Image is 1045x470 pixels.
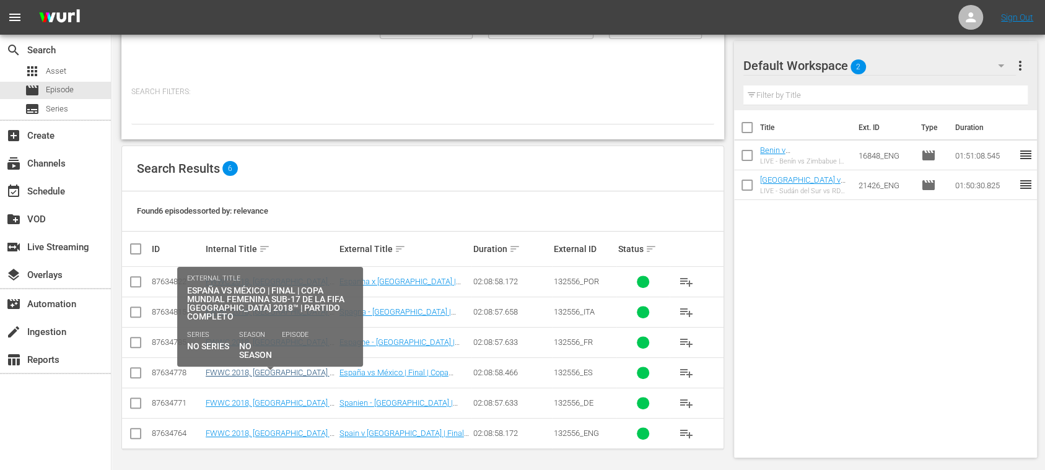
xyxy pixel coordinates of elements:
span: 132556_FR [554,337,593,347]
span: Episode [921,178,936,193]
div: 87634771 [152,398,202,407]
a: Espanha x [GEOGRAPHIC_DATA] | Final | Copa do Mundo Feminina Sub-17 da FIFA [GEOGRAPHIC_DATA] 201... [339,277,469,314]
span: VOD [6,212,21,227]
div: LIVE - Benín vs Zimbabue | Eliminatorias CAF Mundial de la FIFA 26™ [760,157,849,165]
span: playlist_add [679,365,694,380]
a: Sign Out [1001,12,1033,22]
button: playlist_add [671,358,701,388]
a: FWWC 2018, [GEOGRAPHIC_DATA] v [GEOGRAPHIC_DATA], Final - FMR (FR) [206,337,334,365]
td: 21426_ENG [854,170,916,200]
div: 02:08:58.172 [473,277,550,286]
span: Live Streaming [6,240,21,255]
a: Spagna - [GEOGRAPHIC_DATA] | Finale | Coppa del mondo femminile FIFA Under 17 Uruguay 2018™ | Mat... [339,307,465,344]
button: playlist_add [671,328,701,357]
a: [GEOGRAPHIC_DATA] v [GEOGRAPHIC_DATA] DR | FIFA World Cup 26™ CAF Qualifiers (ES) [760,175,848,212]
td: 01:51:08.545 [950,141,1018,170]
th: Ext. ID [851,110,913,145]
span: Search Results [137,161,220,176]
span: Episode [25,83,40,98]
span: 132556_ENG [554,429,599,438]
div: External ID [554,244,614,254]
span: Asset [25,64,40,79]
span: Reports [6,352,21,367]
th: Type [914,110,948,145]
span: Schedule [6,184,21,199]
span: Overlays [6,268,21,282]
button: more_vert [1013,51,1028,81]
span: playlist_add [679,335,694,350]
span: playlist_add [679,396,694,411]
div: 87634764 [152,429,202,438]
span: Ingestion [6,324,21,339]
div: ID [152,244,202,254]
div: 87634815 [152,307,202,316]
span: sort [395,243,406,255]
span: playlist_add [679,274,694,289]
th: Title [760,110,852,145]
td: 01:50:30.825 [950,170,1018,200]
span: playlist_add [679,305,694,320]
span: sort [509,243,520,255]
span: 132556_POR [554,277,599,286]
div: 02:08:57.658 [473,307,550,316]
span: menu [7,10,22,25]
th: Duration [948,110,1022,145]
span: playlist_add [679,426,694,441]
div: Default Workspace [743,48,1017,83]
div: Status [618,242,668,256]
span: sort [645,243,657,255]
button: playlist_add [671,297,701,327]
span: Episode [46,84,74,96]
div: 02:08:57.633 [473,337,550,347]
a: Spain v [GEOGRAPHIC_DATA] | Final | FIFA U-17 Women's World Cup [GEOGRAPHIC_DATA] 2018™ | Full Ma... [339,429,469,466]
p: Search Filters: [131,87,714,97]
div: Internal Title [206,242,336,256]
span: Found 6 episodes sorted by: relevance [137,206,268,215]
a: FWWC 2018, [GEOGRAPHIC_DATA] v [GEOGRAPHIC_DATA], Final - FMR (ES) [206,368,334,396]
span: 132556_ES [554,368,593,377]
span: 132556_DE [554,398,593,407]
span: Create [6,128,21,143]
span: 132556_ITA [554,307,595,316]
a: FWWC 2018, [GEOGRAPHIC_DATA] v [GEOGRAPHIC_DATA], Final - FMR (IT) [206,307,334,335]
button: playlist_add [671,267,701,297]
a: España vs México | Final | Copa Mundial Femenina Sub-17 de la FIFA [GEOGRAPHIC_DATA] 2018™ | Part... [339,368,469,405]
div: LIVE - Sudán del Sur vs RD Congo | Eliminatorias CAF Mundial de la FIFA 26™ [760,187,849,195]
button: playlist_add [671,419,701,448]
a: FWWC 2018, [GEOGRAPHIC_DATA] v [GEOGRAPHIC_DATA], Final - FMR (DE) [206,398,334,426]
img: ans4CAIJ8jUAAAAAAAAAAAAAAAAAAAAAAAAgQb4GAAAAAAAAAAAAAAAAAAAAAAAAJMjXAAAAAAAAAAAAAAAAAAAAAAAAgAT5G... [30,3,89,32]
span: Asset [46,65,66,77]
span: 2 [850,54,866,80]
a: FWWC 2018, [GEOGRAPHIC_DATA] v [GEOGRAPHIC_DATA], Final - FMR (EN) [206,429,334,456]
button: playlist_add [671,388,701,418]
span: Series [46,103,68,115]
span: Automation [6,297,21,311]
span: 6 [222,161,238,176]
span: Channels [6,156,21,171]
span: more_vert [1013,58,1028,73]
span: Series [25,102,40,116]
div: 02:08:57.633 [473,398,550,407]
div: 02:08:58.172 [473,429,550,438]
a: Benin v [GEOGRAPHIC_DATA] | FIFA World Cup 26™ CAF Qualifiers (ES) [760,146,844,183]
a: Espagne - [GEOGRAPHIC_DATA] | Finale | Coupe du Monde Féminine U-17 de la FIFA, [GEOGRAPHIC_DATA]... [339,337,470,375]
span: Episode [921,148,936,163]
div: 87634785 [152,337,202,347]
div: Duration [473,242,550,256]
div: 02:08:58.466 [473,368,550,377]
div: External Title [339,242,470,256]
a: FWWC 2018, [GEOGRAPHIC_DATA] v [GEOGRAPHIC_DATA], Final - FMR (PT) [206,277,334,305]
span: reorder [1018,147,1033,162]
div: 87634778 [152,368,202,377]
span: Search [6,43,21,58]
div: 87634822 [152,277,202,286]
span: reorder [1018,177,1033,192]
a: Spanien - [GEOGRAPHIC_DATA] | Finale | FIFA U-17-Frauen-Weltmeisterschaft [GEOGRAPHIC_DATA] 2018™... [339,398,470,445]
span: sort [259,243,270,255]
td: 16848_ENG [854,141,916,170]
